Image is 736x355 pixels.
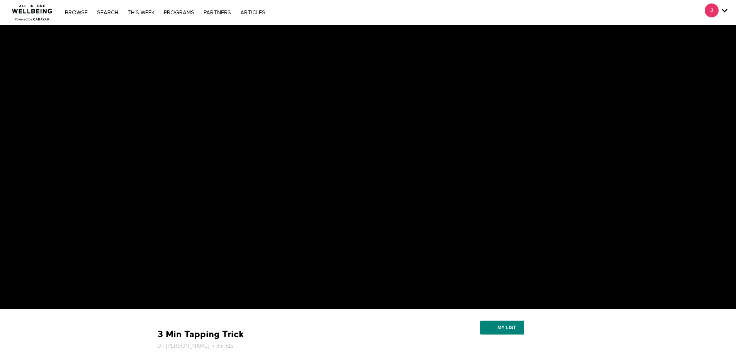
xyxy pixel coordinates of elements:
[61,10,92,15] a: Browse
[61,8,269,16] nav: Primary
[200,10,235,15] a: PARTNERS
[158,342,209,350] a: Dr. [PERSON_NAME]
[124,10,158,15] a: THIS WEEK
[236,10,269,15] a: ARTICLES
[160,10,198,15] a: PROGRAMS
[158,342,416,350] h5: • 3m 51s
[93,10,122,15] a: Search
[158,328,244,340] strong: 3 Min Tapping Trick
[480,321,524,335] button: My list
